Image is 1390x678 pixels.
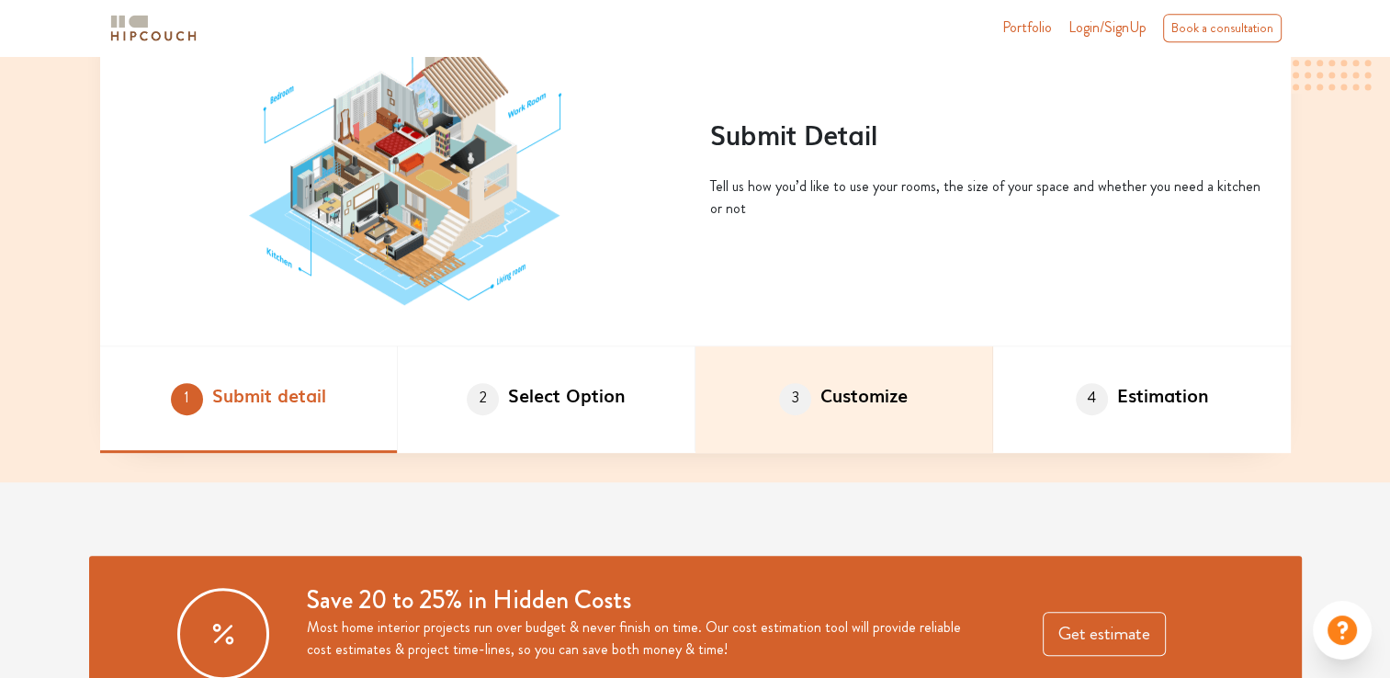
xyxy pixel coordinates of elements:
[1163,14,1282,42] div: Book a consultation
[307,616,988,661] p: Most home interior projects run over budget & never finish on time. Our cost estimation tool will...
[1002,17,1052,39] a: Portfolio
[695,346,993,453] li: Customize
[1076,383,1108,415] span: 4
[171,383,203,415] span: 1
[107,7,199,49] span: logo-horizontal.svg
[1043,612,1166,656] button: Get estimate
[100,346,398,453] li: Submit detail
[993,346,1291,453] li: Estimation
[467,383,499,415] span: 2
[779,383,811,415] span: 3
[107,12,199,44] img: logo-horizontal.svg
[398,346,695,453] li: Select Option
[307,585,988,616] h3: Save 20 to 25% in Hidden Costs
[1068,17,1147,38] span: Login/SignUp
